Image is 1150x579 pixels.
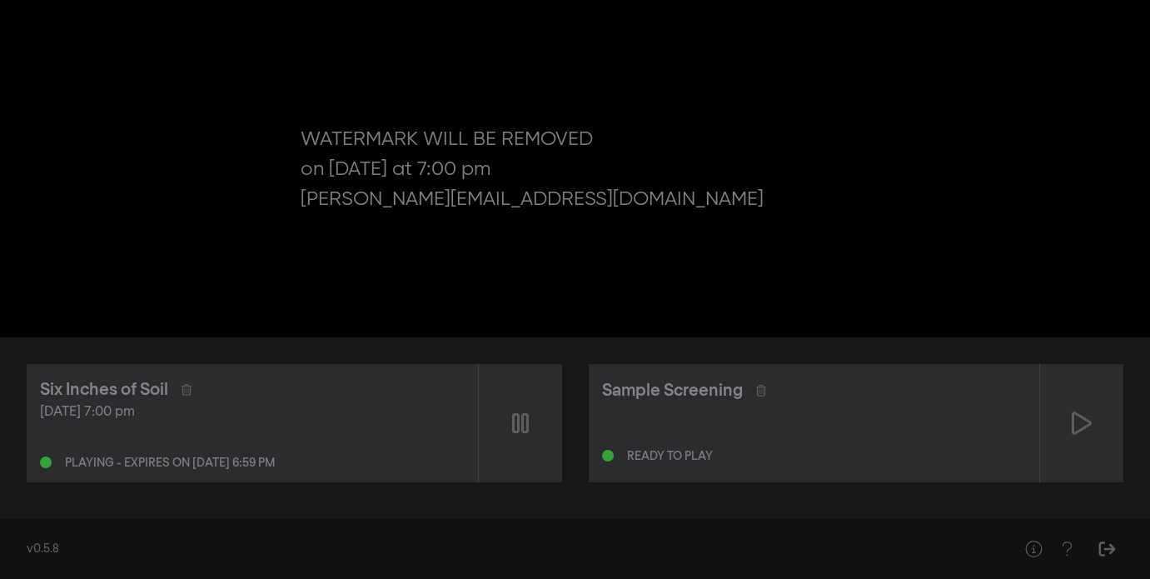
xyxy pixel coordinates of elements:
button: Help [1017,532,1050,566]
button: Sign Out [1090,532,1123,566]
button: Help [1050,532,1083,566]
div: Ready to play [627,451,713,462]
div: Six Inches of Soil [40,377,168,402]
div: v0.5.8 [27,541,983,558]
div: [DATE] 7:00 pm [40,402,465,422]
div: Sample Screening [602,378,743,403]
div: Playing - expires on [DATE] 6:59 pm [65,457,275,469]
